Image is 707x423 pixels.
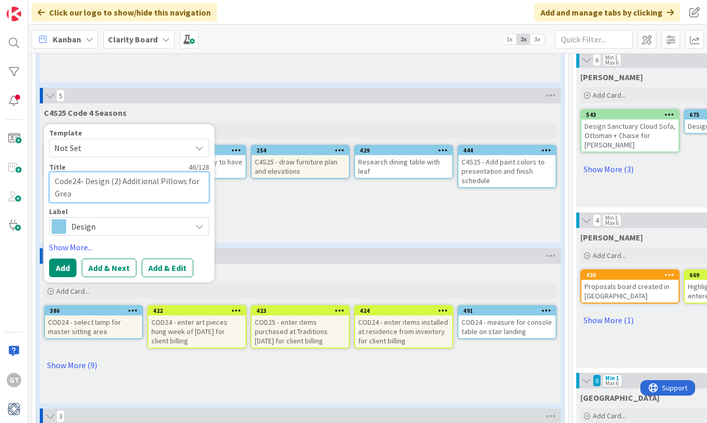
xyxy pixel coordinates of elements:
button: Add [49,259,76,277]
span: Kanban [53,33,81,46]
span: 5 [56,89,65,102]
div: 254 [256,147,349,154]
div: 444C4S25 - Add paint colors to presentation and finish schedule [458,146,556,187]
div: GT [7,373,21,387]
div: 424 [355,306,452,315]
textarea: Code24- Design (2) Additional Pillows for Grea [49,172,209,203]
div: Click our logo to show/hide this navigation [32,3,217,22]
span: 0 [593,374,601,387]
div: 444 [458,146,556,155]
img: Visit kanbanzone.com [7,7,21,21]
div: COD25 - enter items purchased at Traditions [DATE] for client billing [252,315,349,348]
img: avatar [7,402,21,416]
button: Add & Next [82,259,136,277]
div: Min 1 [605,375,619,381]
div: 422 [148,306,245,315]
div: 491 [463,307,556,314]
button: Add & Edit [142,259,193,277]
span: Add Card... [56,286,89,296]
div: 491COD24 - measure for console table on stair landing [458,306,556,338]
span: 3 [56,410,65,422]
div: 422 [153,307,245,314]
div: 386 [50,307,142,314]
span: 2x [516,34,530,44]
div: 424 [360,307,452,314]
span: Add Card... [593,251,626,260]
span: C4S25 Code 4 Seasons [44,108,127,118]
div: 423 [252,306,349,315]
div: Add and manage tabs by clicking [534,3,680,22]
span: Not Set [54,141,183,155]
div: Max 6 [605,60,619,65]
div: 444 [463,147,556,154]
div: C4S25 - draw furniture plan and elevations [252,155,349,178]
div: 423COD25 - enter items purchased at Traditions [DATE] for client billing [252,306,349,348]
input: Quick Filter... [555,30,633,49]
div: 543 [586,111,679,118]
span: 1x [502,34,516,44]
a: Show More... [49,241,209,253]
span: Design [71,219,186,234]
div: C4S25 - Add paint colors to presentation and finish schedule [458,155,556,187]
div: Min 1 [605,215,618,220]
div: COD24 - enter art pieces hung week of [DATE] for client billing [148,315,245,348]
div: Research dining table with leaf [355,155,452,178]
a: Show More (9) [44,357,557,373]
span: Devon [580,392,659,403]
span: Label [49,208,68,215]
div: 543 [581,110,679,119]
div: 491 [458,306,556,315]
div: 422COD24 - enter art pieces hung week of [DATE] for client billing [148,306,245,348]
span: Add Card... [593,411,626,420]
div: 46 / 128 [69,162,209,172]
div: Max 6 [605,381,619,386]
div: 254 [252,146,349,155]
div: Min 1 [605,55,618,60]
div: Proposals board created in [GEOGRAPHIC_DATA] [581,280,679,303]
div: COD24 - select lamp for master sitting area [45,315,142,338]
span: 4 [593,214,601,226]
div: 429 [360,147,452,154]
div: 386COD24 - select lamp for master sitting area [45,306,142,338]
div: 386 [45,306,142,315]
div: Design Sanctuary Cloud Sofa, Ottoman + Chaise for [PERSON_NAME] [581,119,679,152]
div: 424COD24 - enter items installed at residence from inventory for client billing [355,306,452,348]
div: 429Research dining table with leaf [355,146,452,178]
div: 423 [256,307,349,314]
span: Template [49,129,82,137]
div: 436 [586,271,679,279]
div: COD24 - measure for console table on stair landing [458,315,556,338]
div: Max 6 [605,220,619,225]
span: 6 [593,54,601,66]
div: 254C4S25 - draw furniture plan and elevations [252,146,349,178]
span: Add Card... [593,90,626,100]
span: Support [22,2,47,14]
b: Clarity Board [108,34,158,44]
div: 436Proposals board created in [GEOGRAPHIC_DATA] [581,270,679,303]
div: 429 [355,146,452,155]
label: Title [49,162,66,172]
div: 436 [581,270,679,280]
span: 3x [530,34,544,44]
div: 543Design Sanctuary Cloud Sofa, Ottoman + Chaise for [PERSON_NAME] [581,110,679,152]
div: COD24 - enter items installed at residence from inventory for client billing [355,315,452,348]
span: Hannah [580,72,643,82]
span: Philip [580,232,643,243]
